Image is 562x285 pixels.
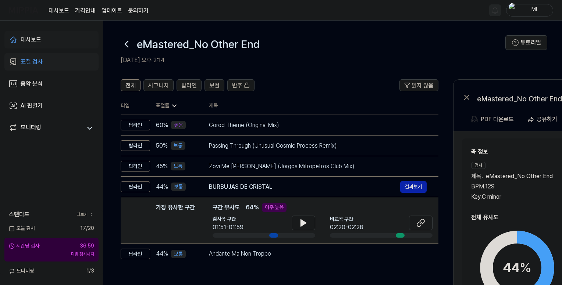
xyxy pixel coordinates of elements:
div: 보통 [171,141,185,150]
a: 음악 분석 [4,75,99,93]
span: 전체 [125,81,136,90]
span: 제목 . [471,172,483,181]
span: 44 % [156,249,168,258]
button: 튜토리얼 [505,35,547,50]
a: 업데이트 [102,6,122,15]
div: Passing Through (Unusual Cosmic Process Remix) [209,141,427,150]
div: 44 [503,258,531,278]
span: 반주 [232,81,242,90]
button: PDF 다운로드 [470,112,515,127]
div: 대시보드 [21,35,41,44]
div: 탑라인 [121,120,150,131]
a: 대시보드 [49,6,69,15]
div: 탑라인 [121,181,150,192]
div: Gorod Theme (Original Mix) [209,121,427,130]
div: 가장 유사한 구간 [156,203,195,238]
div: 탑라인 [121,161,150,172]
div: Andante Ma Non Troppo [209,249,427,258]
span: 읽지 않음 [412,81,434,90]
h1: eMastered_No Other End [137,36,260,52]
span: 비교곡 구간 [330,216,363,223]
h2: [DATE] 오후 2:14 [121,56,505,65]
button: profileMl [506,4,553,17]
span: 45 % [156,162,168,171]
a: 표절 검사 [4,53,99,71]
span: 1 / 3 [86,267,94,275]
div: AI 판별기 [21,101,43,110]
div: 시간당 검사 [9,242,39,250]
div: 공유하기 [537,115,557,124]
span: 탑라인 [181,81,197,90]
img: 알림 [491,6,499,15]
span: 50 % [156,141,168,150]
div: 탑라인 [121,249,150,260]
span: 60 % [156,121,168,130]
button: 탑라인 [177,79,202,91]
span: 44 % [156,183,168,191]
a: 더보기 [77,212,94,218]
a: 모니터링 [9,123,82,133]
th: 타입 [121,97,150,115]
button: 결과보기 [400,181,427,193]
span: % [520,260,531,275]
div: 보통 [171,162,185,171]
img: PDF Download [471,116,478,123]
div: 검사 [471,162,486,169]
span: 검사곡 구간 [213,216,243,223]
div: 표절률 [156,102,197,109]
span: 시그니처 [148,81,169,90]
div: BURBUJAS DE CRISTAL [209,183,400,191]
button: 반주 [227,79,255,91]
span: 모니터링 [9,267,34,275]
div: 탑라인 [121,140,150,151]
div: 다음 검사까지 [9,251,94,257]
div: 보통 [171,250,186,259]
button: 시그니처 [143,79,174,91]
span: 오늘 검사 [9,225,35,232]
button: 가격안내 [75,6,96,15]
div: Zovi Me [PERSON_NAME] (Jorgos Mitropetros Club Mix) [209,162,427,171]
div: 음악 분석 [21,79,43,88]
div: PDF 다운로드 [481,115,514,124]
span: 구간 유사도 [213,203,240,212]
button: 전체 [121,79,140,91]
div: Ml [520,6,548,14]
button: 읽지 않음 [399,79,438,91]
th: 제목 [209,97,438,115]
span: 스탠다드 [9,210,29,219]
div: 01:51-01:59 [213,223,243,232]
span: 64 % [246,203,259,212]
div: 보통 [171,183,186,191]
img: profile [509,3,517,18]
div: 아주 높음 [262,203,287,212]
div: 36:59 [80,242,94,250]
span: eMastered_No Other End [486,172,553,181]
span: 17 / 20 [80,225,94,232]
a: AI 판별기 [4,97,99,115]
span: 보컬 [209,81,220,90]
button: 보컬 [204,79,224,91]
a: 문의하기 [128,6,149,15]
div: 표절 검사 [21,57,43,66]
div: 모니터링 [21,123,41,133]
div: 02:20-02:28 [330,223,363,232]
div: 높음 [171,121,186,130]
a: 대시보드 [4,31,99,48]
